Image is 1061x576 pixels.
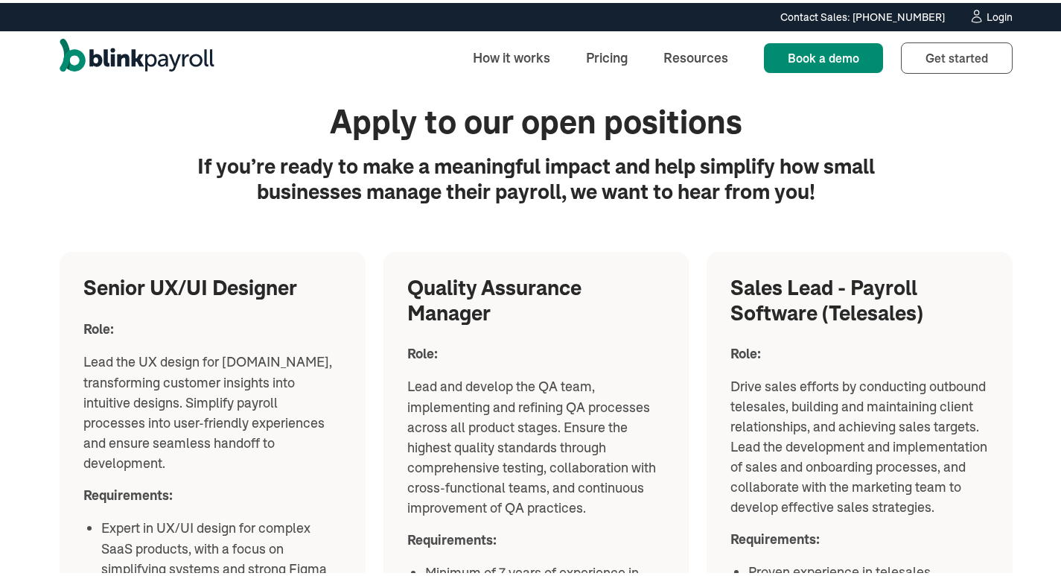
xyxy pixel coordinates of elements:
[730,529,820,544] strong: Requirements:
[83,273,297,298] h3: Senior UX/UI Designer
[407,530,497,545] strong: Requirements:
[730,341,989,361] p: ‍
[651,39,740,71] a: Resources
[764,40,883,70] a: Book a demo
[730,373,989,514] p: Drive sales efforts by conducting outbound telesales, building and maintaining client relationshi...
[83,349,342,470] p: ‍ Lead the UX design for [DOMAIN_NAME], transforming customer insights into intuitive designs. Si...
[780,7,945,22] div: Contact Sales: [PHONE_NUMBER]
[730,344,761,358] strong: Role:
[925,48,988,63] span: Get started
[574,39,640,71] a: Pricing
[969,6,1013,22] a: Login
[788,48,859,63] span: Book a demo
[83,485,173,500] strong: Requirements:
[407,344,438,358] strong: Role:
[987,9,1013,19] div: Login
[60,36,214,75] a: home
[901,39,1013,71] a: Get started
[407,273,666,323] h3: Quality Assurance Manager
[461,39,562,71] a: How it works
[155,100,917,139] h2: Apply to our open positions
[730,273,989,323] h3: Sales Lead - Payroll Software (Telesales)
[83,319,114,334] strong: Role:
[155,151,917,201] p: If you’re ready to make a meaningful impact and help simplify how small businesses manage their p...
[407,373,666,515] p: ‍ Lead and develop the QA team, implementing and refining QA processes across all product stages....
